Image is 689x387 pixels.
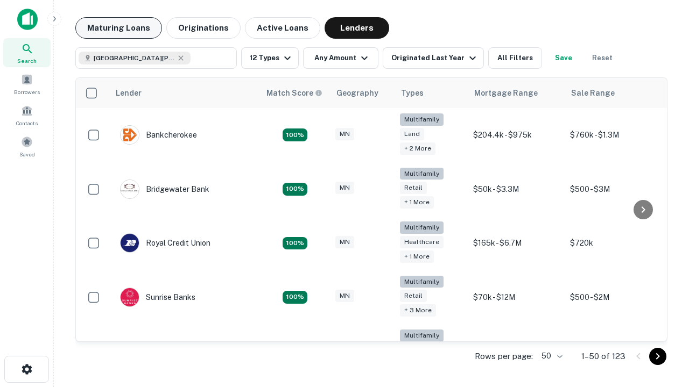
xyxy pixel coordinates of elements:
div: Mortgage Range [474,87,538,99]
button: Save your search to get updates of matches that match your search criteria. [546,47,581,69]
div: Originated Last Year [391,52,479,64]
div: Multifamily [400,329,444,342]
button: Reset [585,47,620,69]
div: Capitalize uses an advanced AI algorithm to match your search with the best lender. The match sco... [266,87,322,99]
a: Borrowers [3,69,51,98]
p: Rows per page: [475,350,533,363]
td: $720k [565,216,662,270]
th: Lender [109,78,260,108]
span: Saved [19,150,35,159]
button: 12 Types [241,47,299,69]
div: MN [335,236,354,248]
div: Land [400,128,424,140]
h6: Match Score [266,87,320,99]
img: picture [121,180,139,198]
div: Types [401,87,424,99]
button: Maturing Loans [75,17,162,39]
div: + 1 more [400,196,434,209]
a: Search [3,38,51,67]
iframe: Chat Widget [635,267,689,318]
div: Multifamily [400,168,444,180]
a: Saved [3,132,51,161]
div: Sale Range [571,87,615,99]
button: Lenders [325,17,389,39]
td: $150k - $1.3M [468,324,565,378]
img: picture [121,234,139,252]
td: $760k - $1.3M [565,108,662,162]
th: Capitalize uses an advanced AI algorithm to match your search with the best lender. The match sco... [260,78,330,108]
button: Active Loans [245,17,320,39]
div: Royal Credit Union [120,233,210,253]
div: MN [335,182,354,194]
span: Borrowers [14,88,40,96]
td: $204.4k - $975k [468,108,565,162]
button: Originated Last Year [383,47,484,69]
div: Geography [336,87,378,99]
div: Bridgewater Bank [120,180,209,199]
span: [GEOGRAPHIC_DATA][PERSON_NAME], [GEOGRAPHIC_DATA], [GEOGRAPHIC_DATA] [94,53,174,63]
span: Search [17,56,37,65]
th: Types [395,78,468,108]
th: Sale Range [565,78,662,108]
div: 50 [537,348,564,364]
td: $500 - $3M [565,162,662,217]
div: Matching Properties: 22, hasApolloMatch: undefined [283,183,307,196]
button: Go to next page [649,348,666,365]
div: Retail [400,290,427,302]
th: Geography [330,78,395,108]
td: $70k - $12M [468,270,565,325]
div: + 2 more [400,142,435,155]
div: Multifamily [400,276,444,288]
div: Multifamily [400,221,444,234]
div: Healthcare [400,236,444,248]
button: All Filters [488,47,542,69]
div: + 3 more [400,304,436,317]
td: $500 - $2M [565,270,662,325]
img: picture [121,126,139,144]
div: Sunrise Banks [120,288,195,307]
div: Multifamily [400,113,444,126]
span: Contacts [16,119,38,127]
a: Contacts [3,101,51,130]
div: Matching Properties: 18, hasApolloMatch: undefined [283,237,307,250]
div: Lender [116,87,142,99]
td: $50k - $3.3M [468,162,565,217]
img: capitalize-icon.png [17,9,38,30]
td: $1.8M [565,324,662,378]
div: Matching Properties: 18, hasApolloMatch: undefined [283,128,307,141]
div: Matching Properties: 31, hasApolloMatch: undefined [283,291,307,304]
div: MN [335,128,354,140]
img: picture [121,288,139,306]
div: + 1 more [400,250,434,263]
button: Originations [166,17,241,39]
div: Retail [400,182,427,194]
button: Any Amount [303,47,378,69]
td: $165k - $6.7M [468,216,565,270]
div: Bankcherokee [120,125,197,145]
div: MN [335,290,354,302]
p: 1–50 of 123 [581,350,625,363]
th: Mortgage Range [468,78,565,108]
